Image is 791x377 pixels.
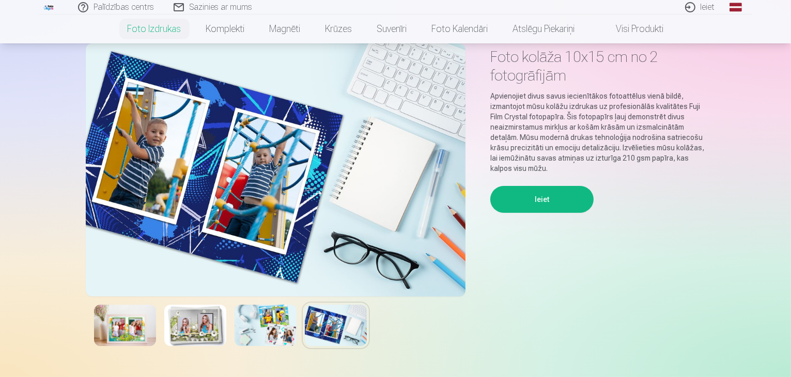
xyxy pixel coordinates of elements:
[313,14,365,43] a: Krūzes
[501,14,587,43] a: Atslēgu piekariņi
[194,14,257,43] a: Komplekti
[420,14,501,43] a: Foto kalendāri
[43,4,55,10] img: /fa1
[257,14,313,43] a: Magnēti
[115,14,194,43] a: Foto izdrukas
[490,48,706,85] h1: Foto kolāža 10x15 cm no 2 fotogrāfijām
[490,186,594,213] button: Ieiet
[365,14,420,43] a: Suvenīri
[490,91,706,174] p: Apvienojiet divus savus iecienītākos fotoattēlus vienā bildē, izmantojot mūsu kolāžu izdrukas uz ...
[587,14,676,43] a: Visi produkti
